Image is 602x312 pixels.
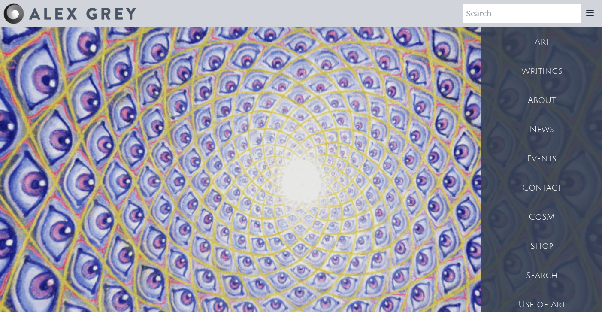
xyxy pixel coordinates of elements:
a: News [481,115,602,144]
a: Shop [481,232,602,261]
a: Writings [481,57,602,86]
a: Art [481,27,602,57]
a: About [481,86,602,115]
a: Events [481,144,602,173]
a: Search [481,261,602,290]
a: CoSM [481,203,602,232]
input: Search [463,4,581,23]
a: Contact [481,173,602,203]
